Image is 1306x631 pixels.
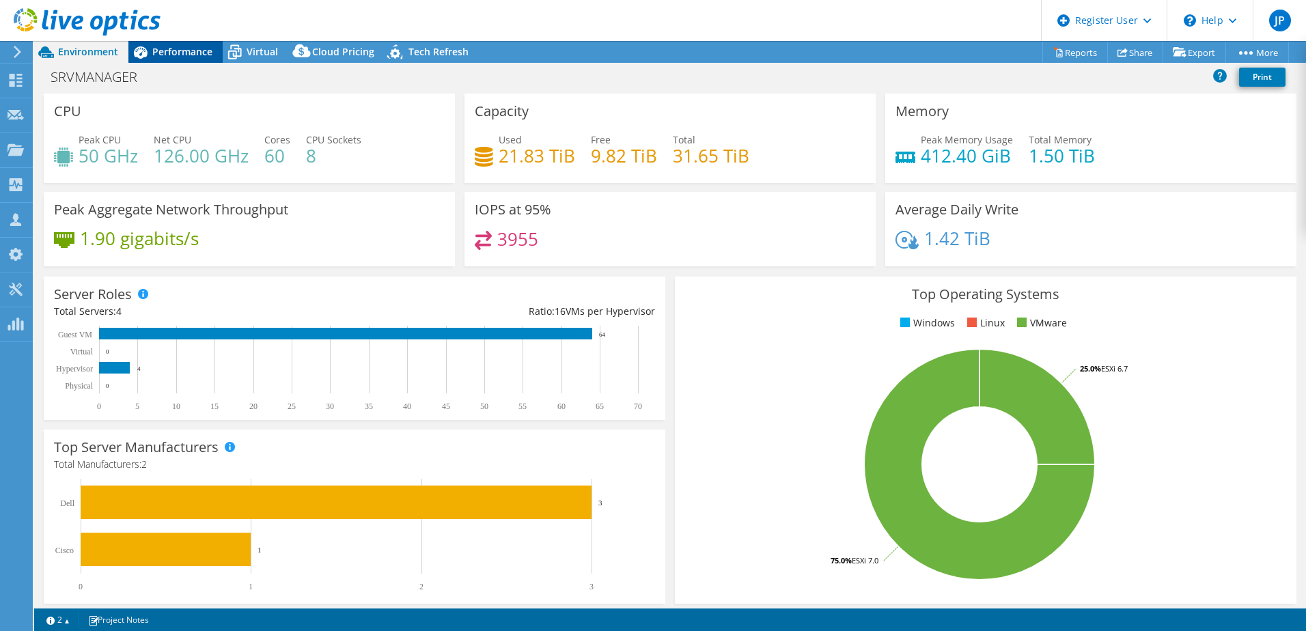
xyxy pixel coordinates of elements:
[596,402,604,411] text: 65
[673,148,749,163] h4: 31.65 TiB
[442,402,450,411] text: 45
[152,45,212,58] span: Performance
[154,133,191,146] span: Net CPU
[497,232,538,247] h4: 3955
[264,148,290,163] h4: 60
[1029,148,1095,163] h4: 1.50 TiB
[897,315,955,331] li: Windows
[1080,363,1101,374] tspan: 25.0%
[79,133,121,146] span: Peak CPU
[589,582,594,591] text: 3
[499,148,575,163] h4: 21.83 TiB
[37,611,79,628] a: 2
[210,402,219,411] text: 15
[54,440,219,455] h3: Top Server Manufacturers
[355,304,655,319] div: Ratio: VMs per Hypervisor
[1239,68,1286,87] a: Print
[54,457,655,472] h4: Total Manufacturers:
[1014,315,1067,331] li: VMware
[141,458,147,471] span: 2
[249,402,258,411] text: 20
[58,330,92,339] text: Guest VM
[58,45,118,58] span: Environment
[55,546,74,555] text: Cisco
[599,331,606,338] text: 64
[555,305,566,318] span: 16
[1107,42,1163,63] a: Share
[895,202,1018,217] h3: Average Daily Write
[154,148,249,163] h4: 126.00 GHz
[673,133,695,146] span: Total
[591,148,657,163] h4: 9.82 TiB
[258,546,262,554] text: 1
[365,402,373,411] text: 35
[419,582,423,591] text: 2
[1184,14,1196,27] svg: \n
[924,231,990,246] h4: 1.42 TiB
[518,402,527,411] text: 55
[135,402,139,411] text: 5
[964,315,1005,331] li: Linux
[306,133,361,146] span: CPU Sockets
[1101,363,1128,374] tspan: ESXi 6.7
[1225,42,1289,63] a: More
[54,304,355,319] div: Total Servers:
[106,348,109,355] text: 0
[634,402,642,411] text: 70
[1042,42,1108,63] a: Reports
[921,148,1013,163] h4: 412.40 GiB
[306,148,361,163] h4: 8
[79,582,83,591] text: 0
[408,45,469,58] span: Tech Refresh
[106,382,109,389] text: 0
[116,305,122,318] span: 4
[54,287,132,302] h3: Server Roles
[264,133,290,146] span: Cores
[137,365,141,372] text: 4
[475,104,529,119] h3: Capacity
[895,104,949,119] h3: Memory
[499,133,522,146] span: Used
[1269,10,1291,31] span: JP
[1029,133,1092,146] span: Total Memory
[921,133,1013,146] span: Peak Memory Usage
[249,582,253,591] text: 1
[79,611,158,628] a: Project Notes
[685,287,1286,302] h3: Top Operating Systems
[65,381,93,391] text: Physical
[557,402,566,411] text: 60
[172,402,180,411] text: 10
[80,231,199,246] h4: 1.90 gigabits/s
[852,555,878,565] tspan: ESXi 7.0
[97,402,101,411] text: 0
[312,45,374,58] span: Cloud Pricing
[44,70,158,85] h1: SRVMANAGER
[831,555,852,565] tspan: 75.0%
[288,402,296,411] text: 25
[598,499,602,507] text: 3
[60,499,74,508] text: Dell
[591,133,611,146] span: Free
[1163,42,1226,63] a: Export
[54,202,288,217] h3: Peak Aggregate Network Throughput
[480,402,488,411] text: 50
[79,148,138,163] h4: 50 GHz
[70,347,94,356] text: Virtual
[475,202,551,217] h3: IOPS at 95%
[247,45,278,58] span: Virtual
[326,402,334,411] text: 30
[403,402,411,411] text: 40
[56,364,93,374] text: Hypervisor
[54,104,81,119] h3: CPU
